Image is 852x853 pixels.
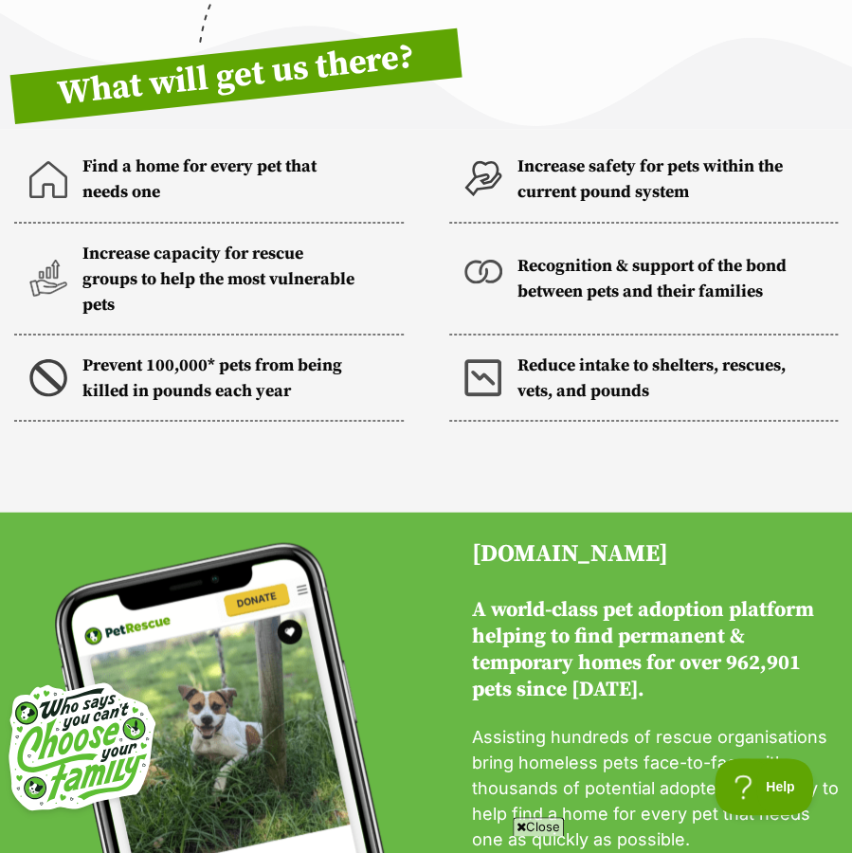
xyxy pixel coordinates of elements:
p: Assisting hundreds of rescue organisations bring homeless pets face-to-face with thousands of pot... [472,723,841,851]
p: Increase safety for pets within the current pound system [517,154,793,205]
p: Recognition & support of the bond between pets and their families [517,252,793,303]
p: Find a home for every pet that needs one [82,154,358,205]
p: [DOMAIN_NAME] [472,535,841,572]
h2: What will get us there? [10,27,462,123]
p: Increase capacity for rescue groups to help the most vulnerable pets [82,240,358,317]
span: Close [513,817,564,836]
h3: A world-class pet adoption platform helping to find permanent & temporary homes for over 962,901 ... [472,596,841,702]
p: Prevent 100,000* pets from being killed in pounds each year [82,352,358,403]
iframe: Help Scout Beacon - Open [715,758,814,815]
p: Reduce intake to shelters, rescues, vets, and pounds [517,352,793,403]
